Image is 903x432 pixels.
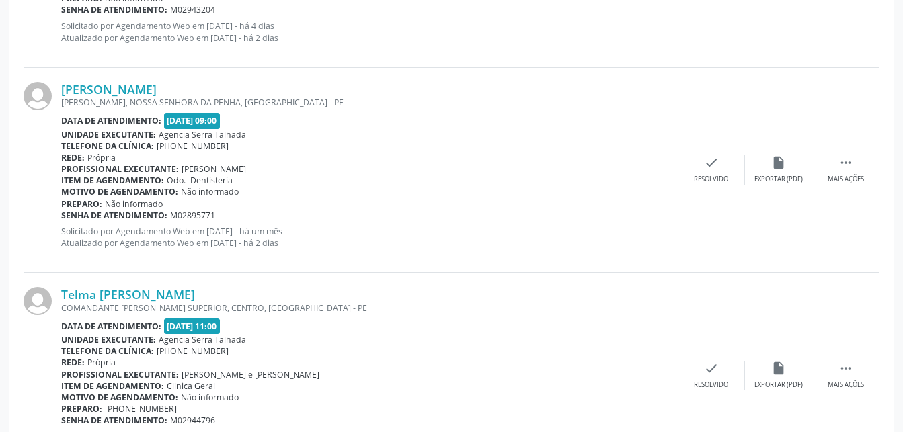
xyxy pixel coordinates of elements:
[828,380,864,390] div: Mais ações
[61,198,102,210] b: Preparo:
[704,155,719,170] i: check
[61,210,167,221] b: Senha de atendimento:
[61,392,178,403] b: Motivo de agendamento:
[61,129,156,140] b: Unidade executante:
[694,175,728,184] div: Resolvido
[61,357,85,368] b: Rede:
[754,380,803,390] div: Exportar (PDF)
[105,403,177,415] span: [PHONE_NUMBER]
[61,380,164,392] b: Item de agendamento:
[167,175,233,186] span: Odo.- Dentisteria
[61,287,195,302] a: Telma [PERSON_NAME]
[182,369,319,380] span: [PERSON_NAME] e [PERSON_NAME]
[61,175,164,186] b: Item de agendamento:
[838,155,853,170] i: 
[694,380,728,390] div: Resolvido
[170,210,215,221] span: M02895771
[61,97,678,108] div: [PERSON_NAME], NOSSA SENHORA DA PENHA, [GEOGRAPHIC_DATA] - PE
[61,152,85,163] b: Rede:
[105,198,163,210] span: Não informado
[181,392,239,403] span: Não informado
[61,403,102,415] b: Preparo:
[61,115,161,126] b: Data de atendimento:
[61,415,167,426] b: Senha de atendimento:
[181,186,239,198] span: Não informado
[24,287,52,315] img: img
[24,82,52,110] img: img
[167,380,215,392] span: Clinica Geral
[61,186,178,198] b: Motivo de agendamento:
[771,155,786,170] i: insert_drive_file
[170,4,215,15] span: M02943204
[157,345,229,357] span: [PHONE_NUMBER]
[87,357,116,368] span: Própria
[61,163,179,175] b: Profissional executante:
[838,361,853,376] i: 
[61,302,678,314] div: COMANDANTE [PERSON_NAME] SUPERIOR, CENTRO, [GEOGRAPHIC_DATA] - PE
[704,361,719,376] i: check
[61,369,179,380] b: Profissional executante:
[61,4,167,15] b: Senha de atendimento:
[61,20,678,43] p: Solicitado por Agendamento Web em [DATE] - há 4 dias Atualizado por Agendamento Web em [DATE] - h...
[771,361,786,376] i: insert_drive_file
[61,140,154,152] b: Telefone da clínica:
[61,345,154,357] b: Telefone da clínica:
[61,334,156,345] b: Unidade executante:
[159,334,246,345] span: Agencia Serra Talhada
[164,318,221,334] span: [DATE] 11:00
[159,129,246,140] span: Agencia Serra Talhada
[61,320,161,332] b: Data de atendimento:
[164,113,221,128] span: [DATE] 09:00
[157,140,229,152] span: [PHONE_NUMBER]
[61,82,157,97] a: [PERSON_NAME]
[828,175,864,184] div: Mais ações
[182,163,246,175] span: [PERSON_NAME]
[61,226,678,249] p: Solicitado por Agendamento Web em [DATE] - há um mês Atualizado por Agendamento Web em [DATE] - h...
[87,152,116,163] span: Própria
[170,415,215,426] span: M02944796
[754,175,803,184] div: Exportar (PDF)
